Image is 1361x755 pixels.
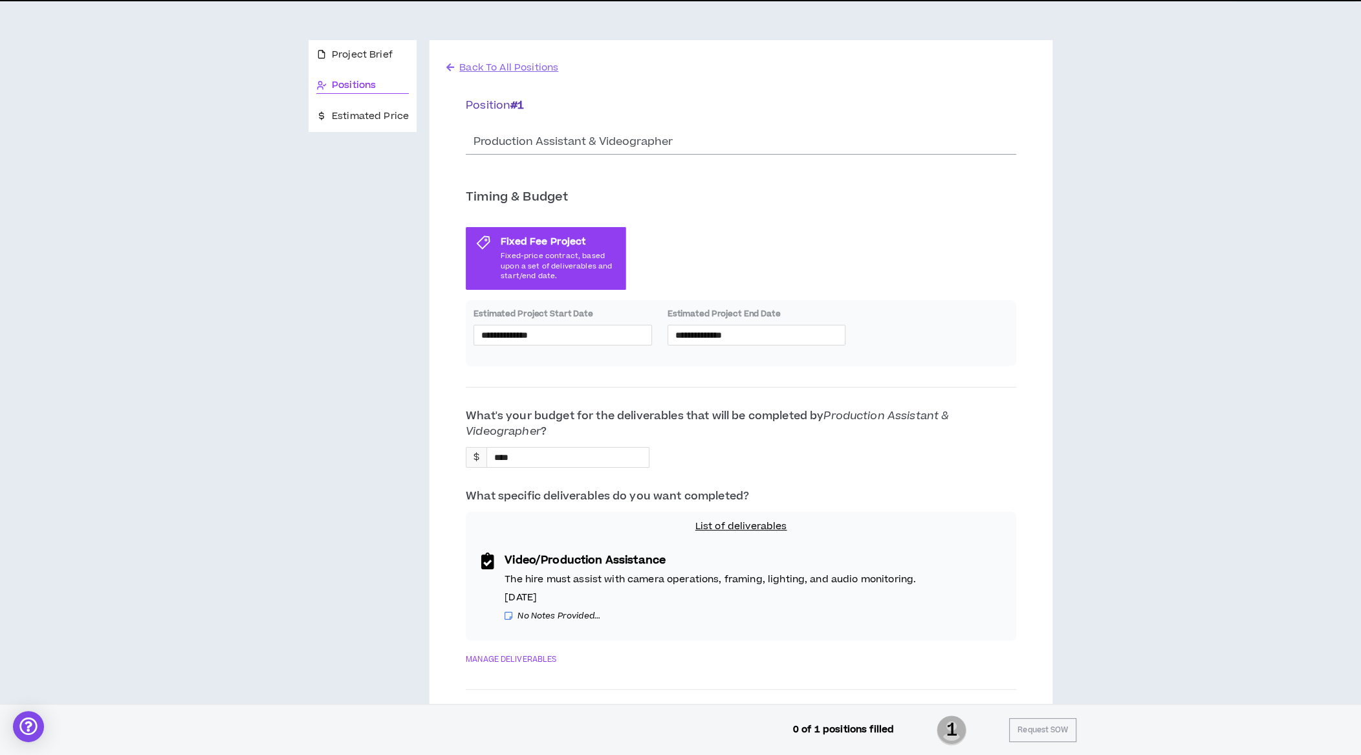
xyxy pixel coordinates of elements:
[505,553,1001,568] p: Video/Production Assistance
[474,520,1008,534] p: List of deliverables
[474,308,652,320] label: Estimated Project Start Date
[459,61,558,74] span: Back To All Positions
[13,711,44,742] div: Open Intercom Messenger
[466,447,486,468] div: $
[466,488,1016,504] p: What specific deliverables do you want completed?
[332,48,393,62] span: Project Brief
[937,714,966,747] span: 1
[466,408,949,439] span: Production Assistant & Videographer
[332,78,376,93] span: Positions
[466,408,1016,439] p: What's your budget for the deliverables that will be completed by ?
[1009,718,1076,742] button: Request SOW
[517,610,600,622] i: No Notes Provided...
[505,573,1001,586] p: The hire must assist with camera operations, framing, lighting, and audio monitoring.
[332,109,409,124] span: Estimated Price
[466,188,568,206] p: Timing & Budget
[466,130,1016,155] input: Open position name
[668,308,846,320] label: Estimated Project End Date
[505,591,1001,604] p: [DATE]
[466,651,556,668] a: MANAGE DELIVERABLES
[510,98,524,113] b: # 1
[445,60,560,76] a: Back To All Positions
[466,98,1016,115] p: Position
[793,723,894,737] p: 0 of 1 positions filled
